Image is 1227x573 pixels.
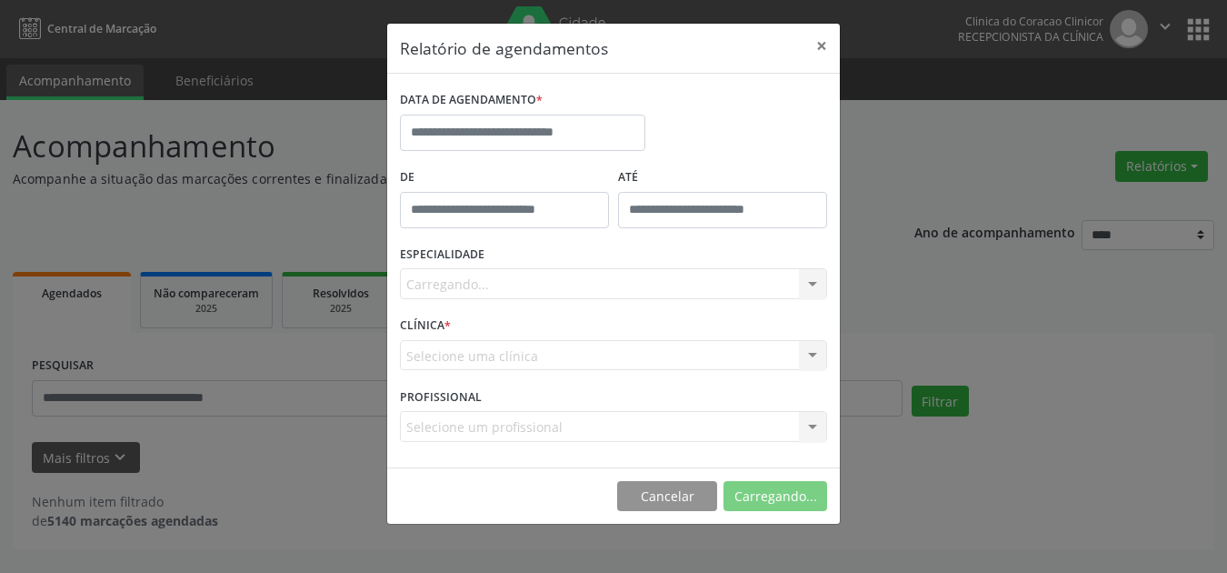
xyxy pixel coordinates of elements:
[400,312,451,340] label: CLÍNICA
[617,481,717,512] button: Cancelar
[618,164,827,192] label: ATÉ
[803,24,840,68] button: Close
[400,36,608,60] h5: Relatório de agendamentos
[400,241,484,269] label: ESPECIALIDADE
[723,481,827,512] button: Carregando...
[400,383,482,411] label: PROFISSIONAL
[400,164,609,192] label: De
[400,86,543,115] label: DATA DE AGENDAMENTO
